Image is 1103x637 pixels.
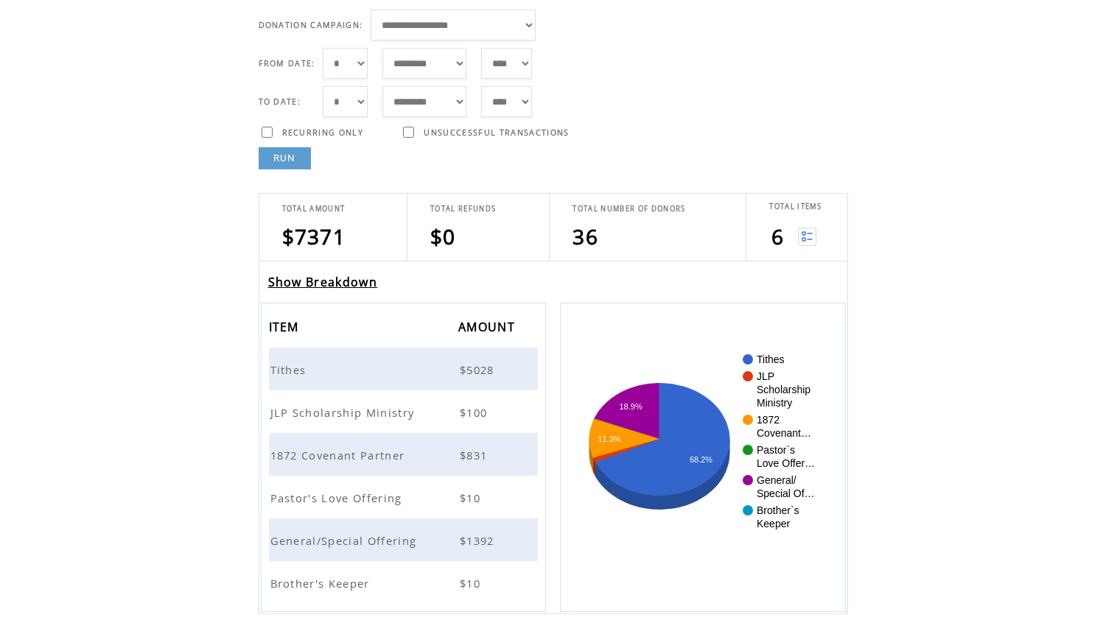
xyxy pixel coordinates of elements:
[757,397,792,409] text: Ministry
[458,322,519,331] a: AMOUNT
[572,222,598,250] span: 36
[259,147,311,169] a: RUN
[270,490,406,503] a: Pastor's Love Offering
[769,202,822,211] span: TOTAL ITEMS
[771,222,784,250] span: 6
[460,405,491,420] span: $100
[757,414,780,426] text: 1872
[460,533,498,548] span: $1392
[269,322,303,331] a: ITEM
[269,315,303,342] span: ITEM
[270,447,409,460] a: 1872 Covenant Partner
[270,490,406,505] span: Pastor's Love Offering
[798,228,816,246] img: View list
[757,444,795,456] text: Pastor`s
[270,575,374,588] a: Brother's Keeper
[757,457,815,469] text: Love Offer…
[270,404,419,418] a: JLP Scholarship Ministry
[270,576,374,591] span: Brother's Keeper
[270,405,419,420] span: JLP Scholarship Ministry
[757,504,799,516] text: Brother`s
[757,370,774,382] text: JLP
[583,347,822,568] svg: A chart.
[757,427,811,439] text: Covenant…
[458,315,519,342] span: AMOUNT
[282,222,346,250] span: $7371
[270,448,409,462] span: 1872 Covenant Partner
[460,490,484,505] span: $10
[259,20,363,30] span: DONATION CAMPAIGN:
[690,455,712,464] text: 68.2%
[259,96,301,107] span: TO DATE:
[757,353,785,365] text: Tithes
[757,384,810,395] text: Scholarship
[270,362,310,377] span: Tithes
[282,127,364,138] span: RECURRING ONLY
[572,204,685,214] span: TOTAL NUMBER OF DONORS
[757,488,815,499] text: Special Of…
[270,532,421,546] a: General/Special Offering
[757,518,790,529] text: Keeper
[460,576,484,591] span: $10
[460,362,498,377] span: $5028
[270,362,310,375] a: Tithes
[620,402,642,411] text: 18.9%
[460,448,491,462] span: $831
[424,127,569,138] span: UNSUCCESSFUL TRANSACTIONS
[430,204,496,214] span: TOTAL REFUNDS
[270,533,421,548] span: General/Special Offering
[282,204,346,214] span: TOTAL AMOUNT
[259,58,315,68] span: FROM DATE:
[598,434,621,443] text: 11.3%
[757,474,796,486] text: General/
[268,274,378,290] a: Show Breakdown
[430,222,456,250] span: $0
